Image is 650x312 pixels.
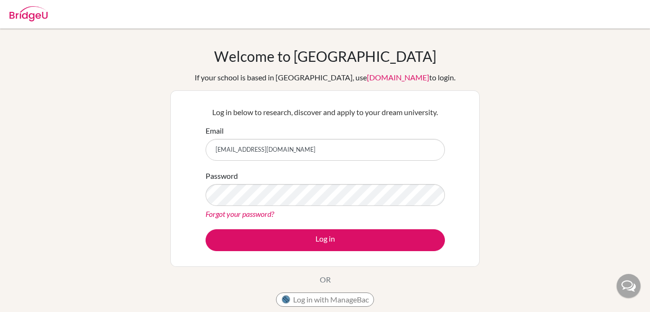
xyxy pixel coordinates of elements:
button: Log in with ManageBac [276,292,374,307]
p: OR [320,274,331,285]
label: Password [206,170,238,182]
h1: Welcome to [GEOGRAPHIC_DATA] [214,48,436,65]
a: Forgot your password? [206,209,274,218]
img: Bridge-U [10,6,48,21]
p: Log in below to research, discover and apply to your dream university. [206,107,445,118]
a: [DOMAIN_NAME] [367,73,429,82]
div: If your school is based in [GEOGRAPHIC_DATA], use to login. [195,72,455,83]
label: Email [206,125,224,136]
span: Help [22,7,41,15]
button: Log in [206,229,445,251]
